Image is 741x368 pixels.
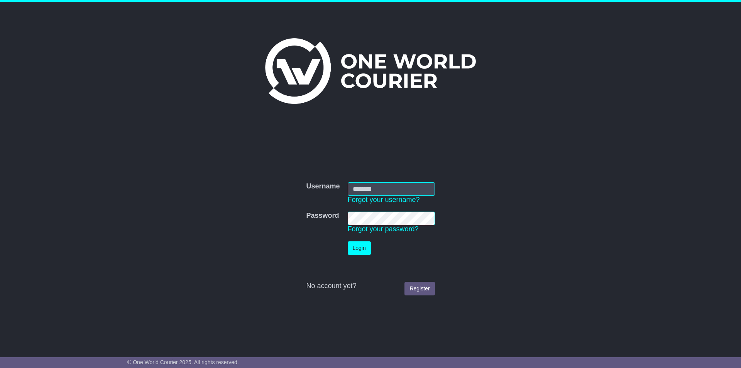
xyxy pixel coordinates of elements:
div: No account yet? [306,282,435,290]
a: Register [404,282,435,295]
label: Username [306,182,340,191]
button: Login [348,241,371,255]
label: Password [306,212,339,220]
span: © One World Courier 2025. All rights reserved. [127,359,239,365]
a: Forgot your password? [348,225,419,233]
img: One World [265,38,476,104]
a: Forgot your username? [348,196,420,204]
